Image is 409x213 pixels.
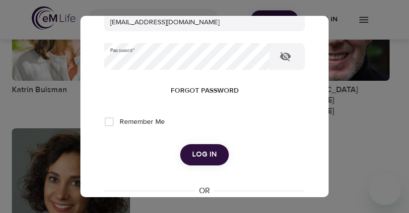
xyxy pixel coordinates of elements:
span: Forgot password [171,85,239,97]
span: Remember Me [120,117,165,127]
div: OR [195,185,214,197]
button: Forgot password [167,82,243,100]
button: Log in [180,144,229,165]
span: Log in [192,148,217,161]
